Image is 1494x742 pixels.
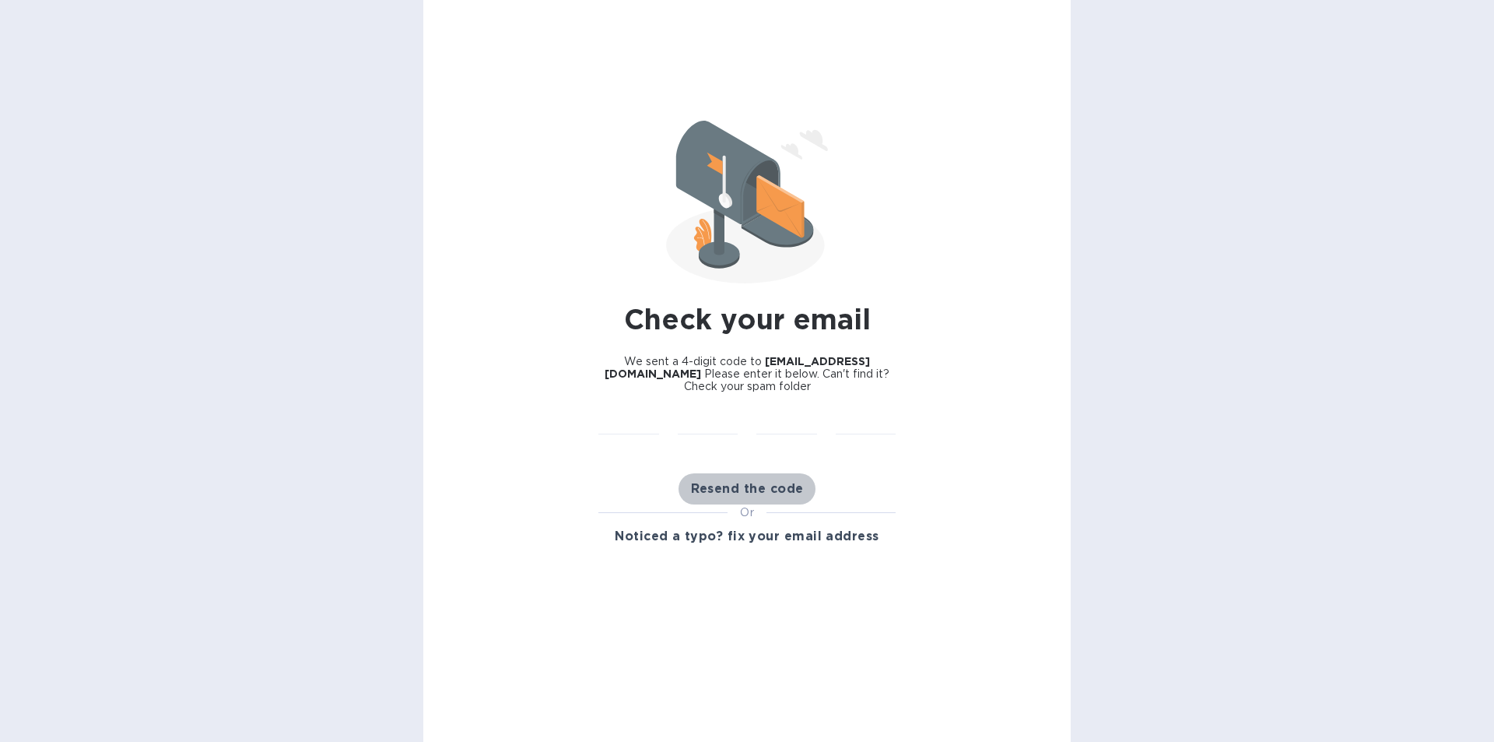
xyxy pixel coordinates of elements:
span: We sent a 4-digit code to Please enter it below. Can't find it? Check your spam folder [598,355,896,392]
img: mailbox [666,121,828,283]
b: [EMAIL_ADDRESS][DOMAIN_NAME] [605,355,870,380]
button: Resend the code [679,473,816,505]
b: Check your email [624,302,871,336]
button: Noticed a typo? fix your email address [602,521,891,552]
span: Resend the code [691,480,804,498]
p: Or [740,505,753,521]
span: Noticed a typo? fix your email address [615,527,879,546]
